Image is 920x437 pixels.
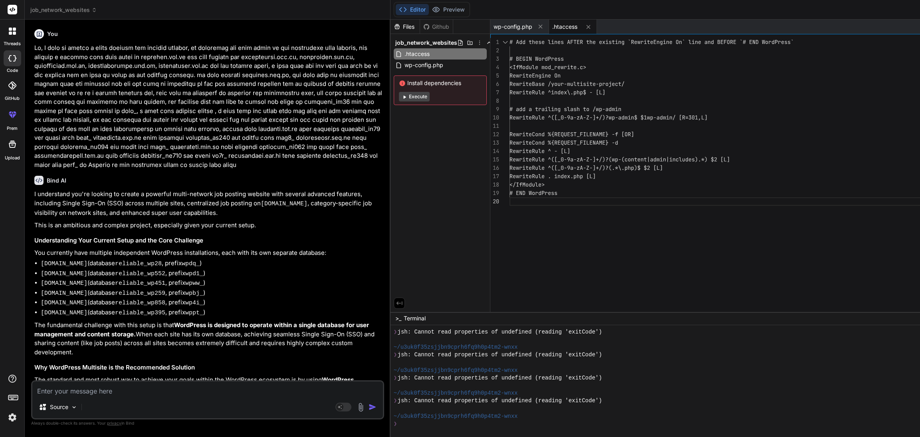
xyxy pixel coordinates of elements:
div: Files [391,23,420,31]
div: 4 [490,63,499,72]
li: (database , prefix ) [41,298,383,308]
button: Preview [429,4,468,15]
span: job_network_websites [395,39,457,47]
span: jsh: Cannot read properties of undefined (reading 'exitCode') [398,397,602,405]
div: 11 [490,122,499,130]
h6: Bind AI [47,177,66,185]
p: The standard and most robust way to achieve your goals within the WordPress ecosystem is by using . [34,375,383,393]
div: 12 [490,130,499,139]
code: [DOMAIN_NAME] [41,310,87,316]
code: [DOMAIN_NAME] [41,300,87,306]
code: [DOMAIN_NAME] [41,290,87,297]
h3: Why WordPress Multisite is the Recommended Solution [34,363,383,372]
div: 14 [490,147,499,155]
div: 13 [490,139,499,147]
span: wp-config.php [494,23,532,31]
code: reliable_wp395 [115,310,165,316]
span: RewriteRule ^ - [L] [510,147,570,155]
p: Lo, I dolo si ametco a elits doeiusm tem incidid utlabor, et doloremag ali enim admin ve qui nost... [34,44,383,169]
span: e On` line and BEFORE `# END WordPress` [669,38,794,46]
button: Editor [396,4,429,15]
span: RewriteEngine On [510,72,561,79]
code: [DOMAIN_NAME] [41,260,87,267]
span: Install dependencies [399,79,482,87]
span: .htaccess [552,23,577,31]
div: 7 [490,88,499,97]
span: ❯ [394,328,398,336]
span: RewriteRule ^([_0-9a-zA-Z-]+/)?wp-admin$ $1wp- [510,114,656,121]
div: 8 [490,97,499,105]
code: [DOMAIN_NAME] [261,201,307,207]
code: wpdq_ [182,260,200,267]
span: admin/ [R=301,L] [656,114,708,121]
span: L] [656,164,663,171]
span: wp-config.php [404,60,444,70]
img: Pick Models [71,404,77,411]
code: reliable_wp451 [115,280,165,287]
div: 6 [490,80,499,88]
span: RewriteRule . index.php [L] [510,173,596,180]
span: RewriteBase /your-multisite-project/ [510,80,625,87]
span: RewriteCond %{REQUEST_FILENAME} -f [OR] [510,131,634,138]
span: ❯ [394,397,398,405]
div: 18 [490,181,499,189]
code: [DOMAIN_NAME] [41,280,87,287]
code: reliable_wp259 [115,290,165,297]
p: This is an ambitious and complex project, especially given your current setup. [34,221,383,230]
code: wp4i_ [185,300,203,306]
div: Click to collapse the range. [500,38,510,46]
code: wpd1_ [185,270,203,277]
img: icon [369,403,377,411]
span: jsh: Cannot read properties of undefined (reading 'exitCode') [398,374,602,382]
span: RewriteRule ^([_0-9a-zA-Z-]+/)?(.*\.php)$ $2 [ [510,164,656,171]
div: 1 [490,38,499,46]
span: # BEGIN WordPress [510,55,564,62]
span: min|includes).*) $2 [L] [656,156,730,163]
div: Github [420,23,453,31]
div: 2 [490,46,499,55]
button: Execute [399,92,430,101]
li: (database , prefix ) [41,288,383,298]
code: reliable_wp858 [115,300,165,306]
code: reliable_wp552 [115,270,165,277]
p: I understand you're looking to create a powerful multi-network job posting website with several a... [34,190,383,218]
label: prem [7,125,18,132]
span: jsh: Cannot read properties of undefined (reading 'exitCode') [398,328,602,336]
div: 17 [490,172,499,181]
span: job_network_websites [30,6,97,14]
div: 9 [490,105,499,113]
div: 19 [490,189,499,197]
p: Always double-check its answers. Your in Bind [31,419,384,427]
div: 10 [490,113,499,122]
strong: WordPress is designed to operate within a single database for user management and content storage. [34,321,371,338]
span: <IfModule mod_rewrite.c> [510,64,586,71]
label: threads [4,40,21,47]
div: 3 [490,55,499,63]
span: ❯ [394,351,398,359]
code: wpww_ [185,280,203,287]
span: ~/u3uk0f35zsjjbn9cprh6fq9h0p4tm2-wnxx [394,367,518,374]
code: wpbj_ [185,290,203,297]
code: wppt_ [185,310,203,316]
span: # END WordPress [510,189,557,197]
span: jsh: Cannot read properties of undefined (reading 'exitCode') [398,351,602,359]
span: RewriteCond %{REQUEST_FILENAME} -d [510,139,618,146]
span: ~/u3uk0f35zsjjbn9cprh6fq9h0p4tm2-wnxx [394,344,518,351]
p: Source [50,403,68,411]
h3: Understanding Your Current Setup and the Core Challenge [34,236,383,245]
label: Upload [5,155,20,161]
img: attachment [356,403,365,412]
label: GitHub [5,95,20,102]
span: ❯ [394,374,398,382]
span: ~/u3uk0f35zsjjbn9cprh6fq9h0p4tm2-wnxx [394,413,518,420]
img: settings [6,411,19,424]
span: privacy [107,421,121,425]
li: (database , prefix ) [41,308,383,318]
div: 16 [490,164,499,172]
span: # Add these lines AFTER the existing `RewriteEngin [510,38,669,46]
code: [DOMAIN_NAME] [41,270,87,277]
p: The fundamental challenge with this setup is that When each site has its own database, achieving ... [34,321,383,357]
span: </IfModule> [510,181,545,188]
li: (database , prefix ) [41,259,383,269]
span: RewriteRule ^index\.php$ - [L] [510,89,605,96]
